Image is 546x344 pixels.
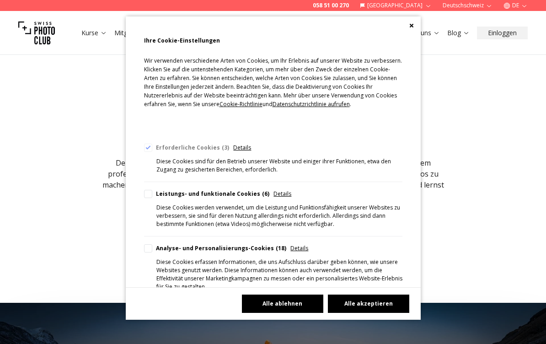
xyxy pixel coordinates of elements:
[156,244,287,253] div: Analyse- und Personalisierungs-Cookies
[242,295,323,313] button: Alle ablehnen
[276,244,286,253] div: 18
[144,56,402,122] p: Wir verwenden verschiedene Arten von Cookies, um Ihr Erlebnis auf unserer Website zu verbessern. ...
[328,295,409,313] button: Alle akzeptieren
[233,144,251,152] span: Details
[290,244,308,253] span: Details
[219,100,262,108] span: Cookie-Richtlinie
[262,190,269,198] div: 6
[273,100,350,108] span: Datenschutzrichtlinie aufrufen
[156,157,402,174] div: Diese Cookies sind für den Betrieb unserer Website und einiger ihrer Funktionen, etwa den Zugang ...
[156,258,402,291] div: Diese Cookies erfassen Informationen, die uns Aufschluss darüber geben können, wie unsere Website...
[409,23,414,28] button: Close
[156,190,270,198] div: Leistungs- und funktionale Cookies
[273,190,291,198] span: Details
[222,144,229,152] div: 3
[126,16,421,320] div: Cookie Consent Preferences
[156,204,402,228] div: Diese Cookies werden verwendet, um die Leistung und Funktionsfähigkeit unserer Websites zu verbes...
[144,35,402,47] h2: Ihre Cookie-Einstellungen
[156,144,230,152] div: Erforderliche Cookies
